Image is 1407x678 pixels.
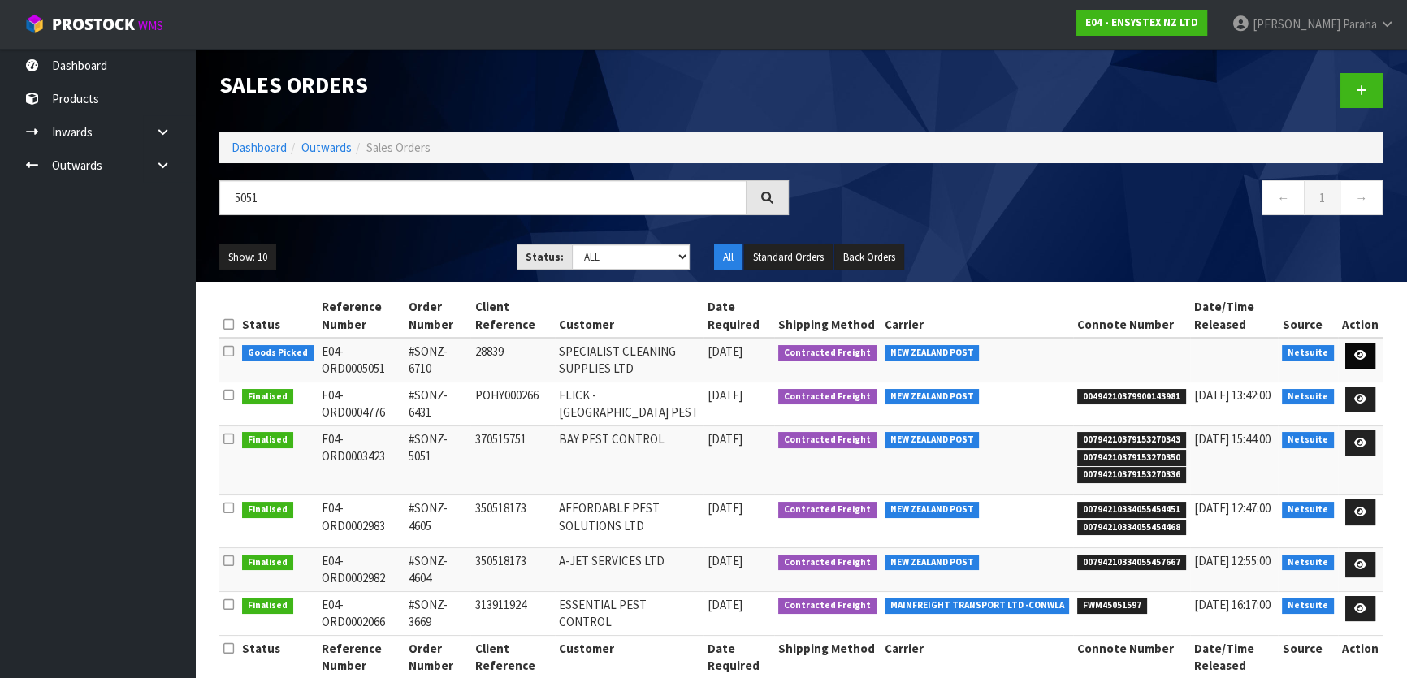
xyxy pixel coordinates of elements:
[526,250,564,264] strong: Status:
[1253,16,1340,32] span: [PERSON_NAME]
[708,387,742,403] span: [DATE]
[405,591,470,635] td: #SONZ-3669
[470,547,554,591] td: 350518173
[1194,431,1271,447] span: [DATE] 15:44:00
[1282,598,1334,614] span: Netsuite
[1343,16,1377,32] span: Paraha
[470,382,554,425] td: POHY000266
[318,338,405,382] td: E04-ORD0005051
[318,635,405,678] th: Reference Number
[1338,635,1383,678] th: Action
[1077,598,1147,614] span: FWM45051597
[708,553,742,568] span: [DATE]
[318,425,405,495] td: E04-ORD0003423
[1085,15,1198,29] strong: E04 - ENSYSTEX NZ LTD
[1194,597,1271,612] span: [DATE] 16:17:00
[24,14,45,34] img: cube-alt.png
[885,389,980,405] span: NEW ZEALAND POST
[555,425,703,495] td: BAY PEST CONTROL
[778,389,877,405] span: Contracted Freight
[885,345,980,361] span: NEW ZEALAND POST
[219,73,789,97] h1: Sales Orders
[1076,10,1207,36] a: E04 - ENSYSTEX NZ LTD
[778,598,877,614] span: Contracted Freight
[405,294,470,338] th: Order Number
[366,140,431,155] span: Sales Orders
[1282,502,1334,518] span: Netsuite
[470,635,554,678] th: Client Reference
[470,591,554,635] td: 313911924
[470,495,554,547] td: 350518173
[1304,180,1340,215] a: 1
[405,635,470,678] th: Order Number
[1338,294,1383,338] th: Action
[1282,389,1334,405] span: Netsuite
[232,140,287,155] a: Dashboard
[744,244,833,270] button: Standard Orders
[1282,432,1334,448] span: Netsuite
[708,431,742,447] span: [DATE]
[1194,500,1271,516] span: [DATE] 12:47:00
[1077,520,1186,536] span: 00794210334055454468
[318,547,405,591] td: E04-ORD0002982
[1194,387,1271,403] span: [DATE] 13:42:00
[555,635,703,678] th: Customer
[555,591,703,635] td: ESSENTIAL PEST CONTROL
[238,294,318,338] th: Status
[813,180,1383,220] nav: Page navigation
[885,598,1070,614] span: MAINFREIGHT TRANSPORT LTD -CONWLA
[555,382,703,425] td: FLICK - [GEOGRAPHIC_DATA] PEST
[1340,180,1383,215] a: →
[470,338,554,382] td: 28839
[1073,294,1190,338] th: Connote Number
[405,425,470,495] td: #SONZ-5051
[470,294,554,338] th: Client Reference
[405,338,470,382] td: #SONZ-6710
[219,244,276,270] button: Show: 10
[708,500,742,516] span: [DATE]
[238,635,318,678] th: Status
[318,591,405,635] td: E04-ORD0002066
[885,502,980,518] span: NEW ZEALAND POST
[242,389,293,405] span: Finalised
[318,294,405,338] th: Reference Number
[703,635,775,678] th: Date Required
[219,180,747,215] input: Search sales orders
[555,547,703,591] td: A-JET SERVICES LTD
[881,294,1074,338] th: Carrier
[703,294,775,338] th: Date Required
[470,425,554,495] td: 370515751
[778,432,877,448] span: Contracted Freight
[1282,555,1334,571] span: Netsuite
[405,495,470,547] td: #SONZ-4605
[555,338,703,382] td: SPECIALIST CLEANING SUPPLIES LTD
[881,635,1074,678] th: Carrier
[1077,467,1186,483] span: 00794210379153270336
[1278,294,1338,338] th: Source
[778,555,877,571] span: Contracted Freight
[1278,635,1338,678] th: Source
[1194,553,1271,568] span: [DATE] 12:55:00
[242,502,293,518] span: Finalised
[708,343,742,359] span: [DATE]
[405,382,470,425] td: #SONZ-6431
[1077,432,1186,448] span: 00794210379153270343
[834,244,904,270] button: Back Orders
[1077,555,1186,571] span: 00794210334055457667
[885,432,980,448] span: NEW ZEALAND POST
[1073,635,1190,678] th: Connote Number
[778,345,877,361] span: Contracted Freight
[1190,294,1279,338] th: Date/Time Released
[242,555,293,571] span: Finalised
[885,555,980,571] span: NEW ZEALAND POST
[774,294,881,338] th: Shipping Method
[242,598,293,614] span: Finalised
[555,294,703,338] th: Customer
[242,345,314,361] span: Goods Picked
[778,502,877,518] span: Contracted Freight
[318,495,405,547] td: E04-ORD0002983
[1282,345,1334,361] span: Netsuite
[714,244,742,270] button: All
[138,18,163,33] small: WMS
[405,547,470,591] td: #SONZ-4604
